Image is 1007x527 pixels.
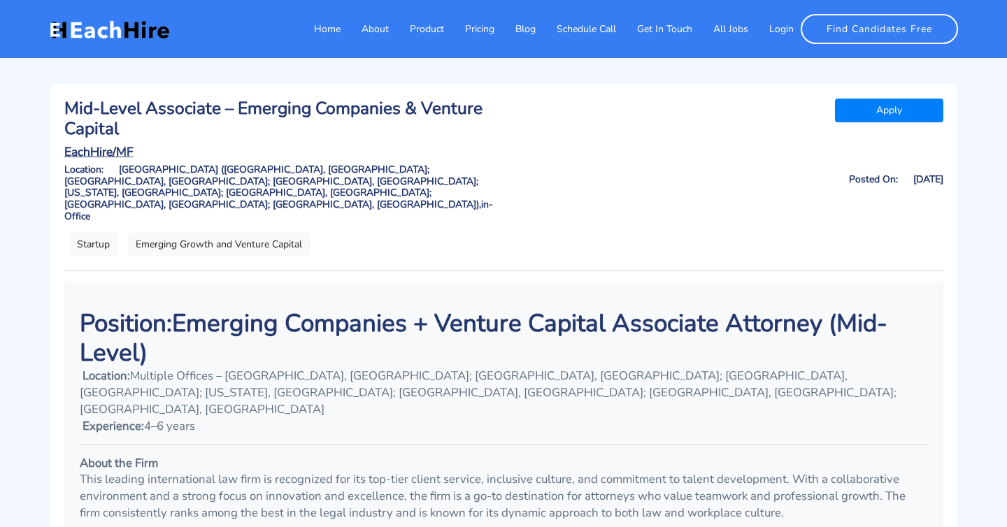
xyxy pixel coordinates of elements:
a: Schedule Call [536,15,616,43]
h6: Posted On: [DATE] [511,174,943,186]
span: in-Office [64,198,493,223]
a: Login [748,15,794,43]
h3: Mid-Level Associate – Emerging Companies & Venture Capital [64,99,497,140]
a: Find Candidates Free [801,14,958,44]
a: Pricing [444,15,494,43]
a: Blog [494,15,536,43]
a: Apply [835,99,943,122]
img: EachHire Logo [50,19,169,40]
a: All Jobs [692,15,748,43]
a: Home [293,15,341,43]
strong: Position: [80,307,172,340]
p: Multiple Offices – [GEOGRAPHIC_DATA], [GEOGRAPHIC_DATA]; [GEOGRAPHIC_DATA], [GEOGRAPHIC_DATA]; [G... [80,368,928,418]
a: EachHire/MF [64,145,497,159]
strong: Experience: [83,418,144,434]
h6: Location: [GEOGRAPHIC_DATA] ([GEOGRAPHIC_DATA], [GEOGRAPHIC_DATA]; [GEOGRAPHIC_DATA], [GEOGRAPHIC... [64,164,497,223]
a: About [341,15,389,43]
p: 4–6 years [80,418,928,435]
a: Get In Touch [616,15,692,43]
p: This leading international law firm is recognized for its top-tier client service, inclusive cult... [80,471,928,521]
h1: Emerging Companies + Venture Capital Associate Attorney (Mid-Level) [80,309,928,368]
strong: Location: [83,368,130,384]
a: Product [389,15,444,43]
strong: About the Firm [80,455,158,471]
u: EachHire/MF [64,143,134,160]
